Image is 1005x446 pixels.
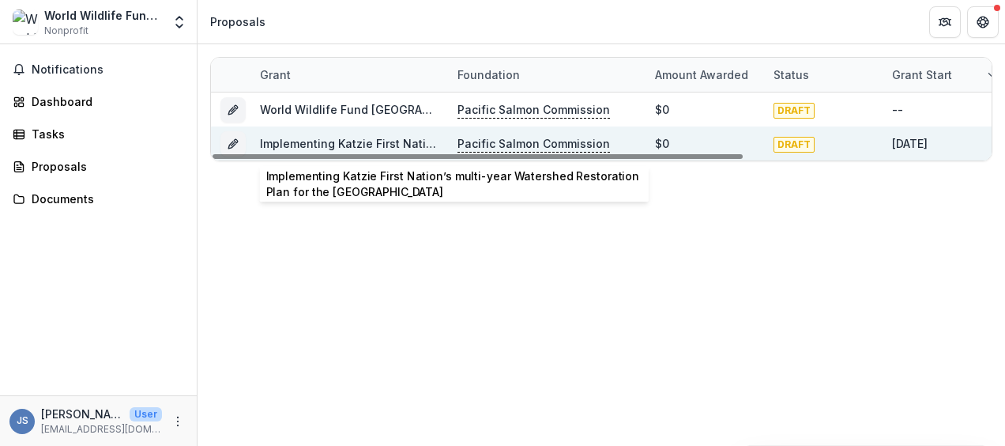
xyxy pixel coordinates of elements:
[6,89,190,115] a: Dashboard
[646,66,758,83] div: Amount awarded
[646,58,764,92] div: Amount awarded
[17,416,28,426] div: Joanne Steel
[892,135,928,152] div: [DATE]
[13,9,38,35] img: World Wildlife Fund Canada
[883,66,962,83] div: Grant start
[41,406,123,422] p: [PERSON_NAME]
[220,131,246,157] button: Grant d056027f-76d1-4e9e-bd47-9248c0b1b3f6
[883,58,1001,92] div: Grant start
[41,422,162,437] p: [EMAIL_ADDRESS][DOMAIN_NAME]
[168,6,190,38] button: Open entity switcher
[32,93,178,110] div: Dashboard
[210,13,265,30] div: Proposals
[32,63,184,77] span: Notifications
[892,101,903,118] div: --
[32,158,178,175] div: Proposals
[32,191,178,207] div: Documents
[168,412,187,431] button: More
[967,6,999,38] button: Get Help
[764,58,883,92] div: Status
[6,186,190,212] a: Documents
[457,135,610,153] p: Pacific Salmon Commission
[457,101,610,119] p: Pacific Salmon Commission
[987,69,999,81] svg: sorted descending
[220,97,246,123] button: Grant a28ca5c6-50d5-4ec3-a393-a4328f6fad62
[6,153,190,180] a: Proposals
[260,103,792,116] a: World Wildlife Fund [GEOGRAPHIC_DATA] - 2025 - Southern Fund Concept Application Form 2026
[448,58,646,92] div: Foundation
[250,58,448,92] div: Grant
[44,7,162,24] div: World Wildlife Fund [GEOGRAPHIC_DATA]
[448,66,529,83] div: Foundation
[6,121,190,147] a: Tasks
[260,137,822,150] a: Implementing Katzie First Nation’s multi-year Watershed Restoration Plan for the [GEOGRAPHIC_DATA]
[764,66,819,83] div: Status
[774,137,815,153] span: DRAFT
[774,103,815,119] span: DRAFT
[250,66,300,83] div: Grant
[130,407,162,421] p: User
[655,101,669,118] div: $0
[929,6,961,38] button: Partners
[204,10,272,33] nav: breadcrumb
[655,135,669,152] div: $0
[32,126,178,142] div: Tasks
[44,24,88,38] span: Nonprofit
[6,57,190,82] button: Notifications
